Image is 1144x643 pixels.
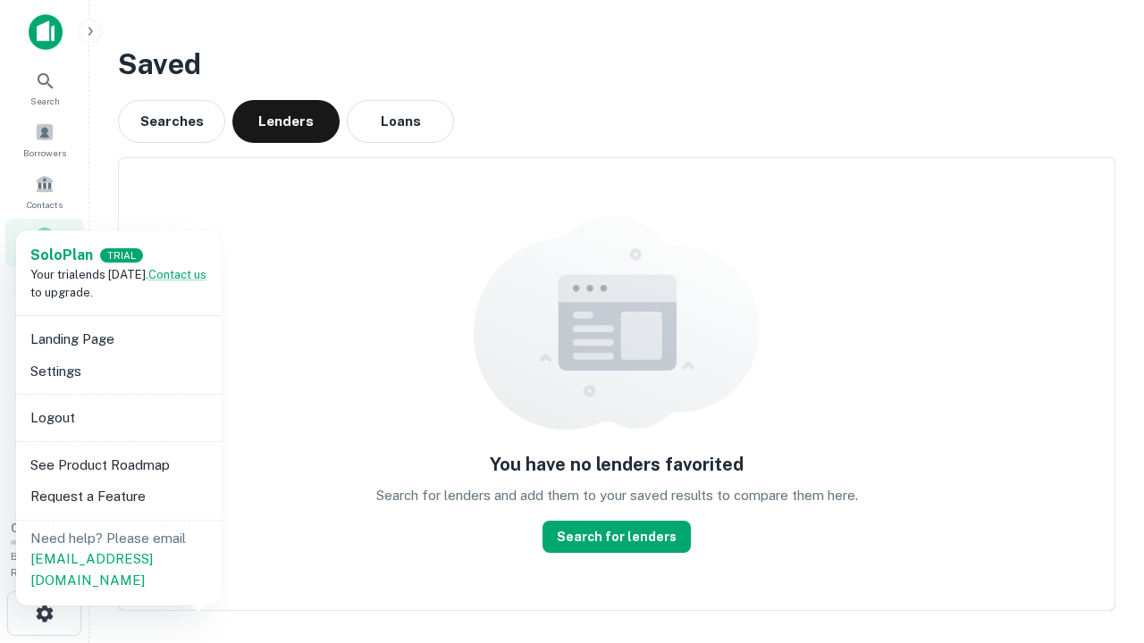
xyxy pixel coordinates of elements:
[23,449,214,481] li: See Product Roadmap
[30,551,153,588] a: [EMAIL_ADDRESS][DOMAIN_NAME]
[1055,500,1144,586] iframe: Chat Widget
[148,268,206,281] a: Contact us
[30,268,206,299] span: Your trial ends [DATE]. to upgrade.
[23,480,214,513] li: Request a Feature
[23,355,214,388] li: Settings
[100,248,143,263] div: TRIAL
[30,246,93,263] strong: Solo Plan
[23,402,214,434] li: Logout
[30,528,207,591] p: Need help? Please email
[30,245,93,266] a: SoloPlan
[23,323,214,355] li: Landing Page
